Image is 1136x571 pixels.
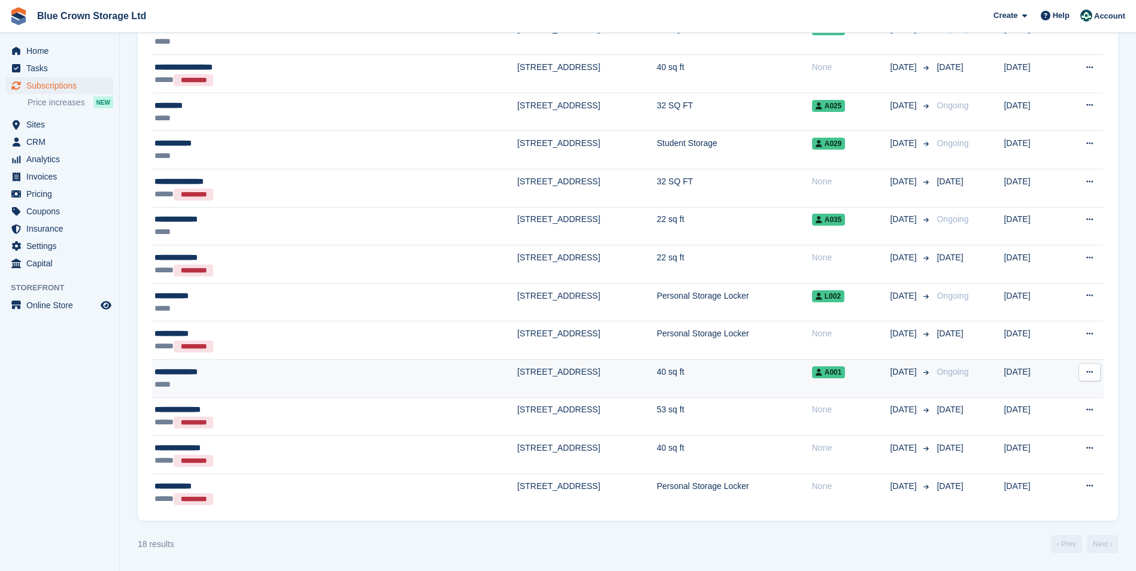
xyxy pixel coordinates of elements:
div: 18 results [138,538,174,551]
td: [STREET_ADDRESS] [517,473,657,511]
td: 32 SQ FT [657,17,812,55]
span: A001 [812,366,846,378]
a: menu [6,151,113,168]
a: menu [6,133,113,150]
span: [DATE] [890,366,919,378]
div: None [812,403,890,416]
span: Ongoing [937,101,968,110]
span: Insurance [26,220,98,237]
td: 32 SQ FT [657,169,812,208]
span: Ongoing [937,367,968,376]
span: [DATE] [890,175,919,188]
img: stora-icon-8386f47178a22dfd0bd8f6a31ec36ba5ce8667c1dd55bd0f319d3a0aa187defe.svg [10,7,28,25]
a: menu [6,116,113,133]
a: menu [6,168,113,185]
span: [DATE] [890,327,919,340]
td: [STREET_ADDRESS] [517,397,657,436]
div: None [812,175,890,188]
td: [STREET_ADDRESS] [517,17,657,55]
td: [STREET_ADDRESS] [517,283,657,321]
td: [DATE] [1004,436,1061,474]
a: menu [6,238,113,254]
span: A029 [812,138,846,150]
div: None [812,442,890,454]
span: [DATE] [890,403,919,416]
span: [DATE] [890,290,919,302]
a: Previous [1051,535,1082,553]
span: Help [1053,10,1070,22]
td: [DATE] [1004,93,1061,131]
td: 32 SQ FT [657,93,812,131]
span: [DATE] [890,480,919,493]
span: [DATE] [890,213,919,226]
td: 40 sq ft [657,360,812,398]
td: [DATE] [1004,245,1061,284]
a: menu [6,220,113,237]
a: menu [6,60,113,77]
td: Student Storage [657,131,812,169]
td: [DATE] [1004,55,1061,93]
span: [DATE] [937,405,963,414]
div: NEW [93,96,113,108]
span: Online Store [26,297,98,314]
span: Create [993,10,1017,22]
span: Storefront [11,282,119,294]
span: Subscriptions [26,77,98,94]
span: Account [1094,10,1125,22]
span: [DATE] [937,443,963,452]
td: [STREET_ADDRESS] [517,360,657,398]
span: Sites [26,116,98,133]
a: menu [6,77,113,94]
td: 22 sq ft [657,207,812,245]
td: [STREET_ADDRESS] [517,321,657,360]
td: Personal Storage Locker [657,321,812,360]
div: None [812,61,890,74]
span: [DATE] [890,137,919,150]
td: [DATE] [1004,169,1061,208]
a: Next [1087,535,1118,553]
span: Capital [26,255,98,272]
div: None [812,251,890,264]
td: [DATE] [1004,360,1061,398]
td: 22 sq ft [657,245,812,284]
span: [DATE] [937,177,963,186]
img: John Marshall [1080,10,1092,22]
span: Invoices [26,168,98,185]
span: Ongoing [937,291,968,300]
nav: Page [1049,535,1120,553]
td: [STREET_ADDRESS] [517,436,657,474]
span: [DATE] [937,329,963,338]
span: [DATE] [890,99,919,112]
span: Tasks [26,60,98,77]
td: [DATE] [1004,397,1061,436]
td: [STREET_ADDRESS] [517,131,657,169]
td: [STREET_ADDRESS] [517,169,657,208]
div: None [812,480,890,493]
td: 40 sq ft [657,55,812,93]
td: [STREET_ADDRESS] [517,55,657,93]
span: [DATE] [890,442,919,454]
span: Coupons [26,203,98,220]
td: [DATE] [1004,207,1061,245]
a: Price increases NEW [28,96,113,109]
a: Blue Crown Storage Ltd [32,6,151,26]
span: Analytics [26,151,98,168]
span: [DATE] [890,61,919,74]
a: menu [6,42,113,59]
td: [DATE] [1004,17,1061,55]
span: Ongoing [937,214,968,224]
td: [STREET_ADDRESS] [517,207,657,245]
td: Personal Storage Locker [657,473,812,511]
td: Personal Storage Locker [657,283,812,321]
a: menu [6,297,113,314]
span: [DATE] [937,481,963,491]
td: [DATE] [1004,473,1061,511]
td: [DATE] [1004,131,1061,169]
span: Settings [26,238,98,254]
td: [DATE] [1004,321,1061,360]
span: Home [26,42,98,59]
span: Pricing [26,186,98,202]
span: A025 [812,100,846,112]
td: [STREET_ADDRESS] [517,245,657,284]
span: Price increases [28,97,85,108]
